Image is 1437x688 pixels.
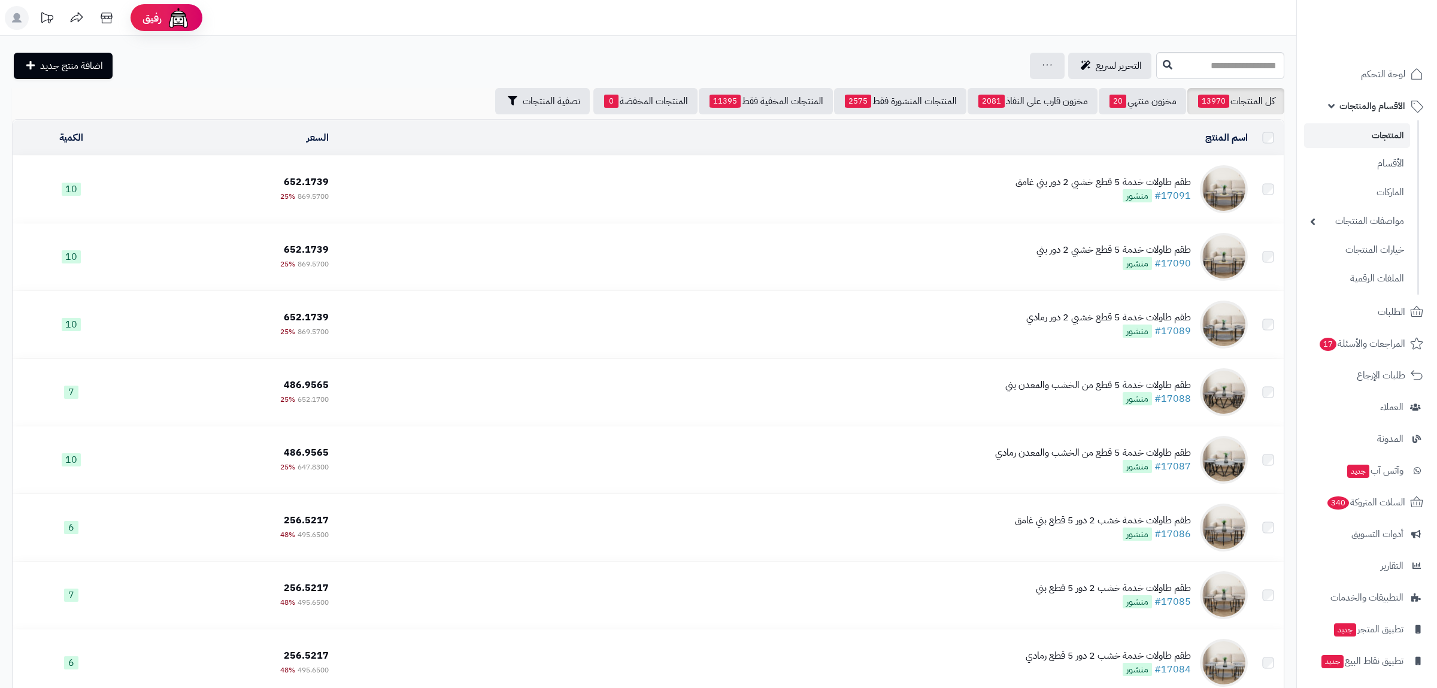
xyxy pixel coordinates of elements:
a: التحرير لسريع [1068,53,1151,79]
span: 7 [64,589,78,602]
span: 7 [64,386,78,399]
div: طقم طاولات خدمة خشب 2 دور 5 قطع رمادي [1026,649,1191,663]
span: 256.5217 [284,648,329,663]
img: طقم طاولات خدمة 5 قطع من الخشب والمعدن بني [1200,368,1248,416]
span: 25% [280,259,295,269]
span: 48% [280,597,295,608]
div: طقم طاولات خدمة 5 قطع من الخشب والمعدن بني [1005,378,1191,392]
a: التطبيقات والخدمات [1304,583,1430,612]
div: طقم طاولات خدمة 5 قطع خشبي 2 دور رمادي [1026,311,1191,325]
a: العملاء [1304,393,1430,422]
span: 48% [280,529,295,540]
a: التقارير [1304,551,1430,580]
span: منشور [1123,392,1152,405]
span: وآتس آب [1346,462,1403,479]
span: 647.8300 [298,462,329,472]
span: 10 [62,250,81,263]
a: #17085 [1154,595,1191,609]
a: تحديثات المنصة [32,6,62,33]
button: تصفية المنتجات [495,88,590,114]
span: التطبيقات والخدمات [1330,589,1403,606]
a: #17086 [1154,527,1191,541]
span: 10 [62,453,81,466]
a: اسم المنتج [1205,131,1248,145]
span: منشور [1123,257,1152,270]
span: 869.5700 [298,326,329,337]
span: 869.5700 [298,259,329,269]
a: طلبات الإرجاع [1304,361,1430,390]
span: 486.9565 [284,445,329,460]
a: #17089 [1154,324,1191,338]
span: جديد [1321,655,1344,668]
span: 2081 [978,95,1005,108]
a: الكمية [59,131,83,145]
span: 48% [280,665,295,675]
span: 495.6500 [298,665,329,675]
span: رفيق [143,11,162,25]
span: 25% [280,394,295,405]
a: المنتجات [1304,123,1410,148]
span: جديد [1347,465,1369,478]
a: خيارات المنتجات [1304,237,1410,263]
a: المنتجات المخفضة0 [593,88,698,114]
a: المنتجات المخفية فقط11395 [699,88,833,114]
img: طقم طاولات خدمة 5 قطع خشبي 2 دور بني [1200,233,1248,281]
span: طلبات الإرجاع [1357,367,1405,384]
span: 2575 [845,95,871,108]
a: أدوات التسويق [1304,520,1430,548]
a: مخزون منتهي20 [1099,88,1186,114]
span: 25% [280,191,295,202]
a: وآتس آبجديد [1304,456,1430,485]
span: 10 [62,183,81,196]
a: #17091 [1154,189,1191,203]
a: الملفات الرقمية [1304,266,1410,292]
a: لوحة التحكم [1304,60,1430,89]
a: #17084 [1154,662,1191,677]
span: 652.1739 [284,175,329,189]
img: طقم طاولات خدمة خشب 2 دور 5 قطع رمادي [1200,639,1248,687]
img: طقم طاولات خدمة خشب 2 دور 5 قطع بني [1200,571,1248,619]
img: طقم طاولات خدمة 5 قطع خشبي 2 دور بني غامق [1200,165,1248,213]
a: السعر [307,131,329,145]
span: جديد [1334,623,1356,637]
span: 20 [1109,95,1126,108]
a: #17090 [1154,256,1191,271]
a: تطبيق المتجرجديد [1304,615,1430,644]
a: مواصفات المنتجات [1304,208,1410,234]
div: طقم طاولات خدمة 5 قطع من الخشب والمعدن رمادي [995,446,1191,460]
span: منشور [1123,460,1152,473]
a: تطبيق نقاط البيعجديد [1304,647,1430,675]
span: منشور [1123,325,1152,338]
span: 25% [280,326,295,337]
a: مخزون قارب على النفاذ2081 [968,88,1098,114]
span: تطبيق المتجر [1333,621,1403,638]
span: 652.1700 [298,394,329,405]
img: طقم طاولات خدمة خشب 2 دور 5 قطع بني غامق [1200,504,1248,551]
span: 13970 [1198,95,1229,108]
span: 869.5700 [298,191,329,202]
span: 11395 [710,95,741,108]
span: المراجعات والأسئلة [1318,335,1405,352]
span: 495.6500 [298,529,329,540]
div: طقم طاولات خدمة خشب 2 دور 5 قطع بني [1036,581,1191,595]
a: الطلبات [1304,298,1430,326]
span: أدوات التسويق [1351,526,1403,542]
img: طقم طاولات خدمة 5 قطع خشبي 2 دور رمادي [1200,301,1248,348]
span: 486.9565 [284,378,329,392]
span: العملاء [1380,399,1403,416]
span: 10 [62,318,81,331]
div: طقم طاولات خدمة خشب 2 دور 5 قطع بني غامق [1015,514,1191,528]
span: التحرير لسريع [1096,59,1142,73]
span: المدونة [1377,431,1403,447]
a: #17088 [1154,392,1191,406]
a: المنتجات المنشورة فقط2575 [834,88,966,114]
span: منشور [1123,595,1152,608]
span: التقارير [1381,557,1403,574]
span: 256.5217 [284,513,329,528]
span: لوحة التحكم [1361,66,1405,83]
a: الماركات [1304,180,1410,205]
span: تطبيق نقاط البيع [1320,653,1403,669]
span: الطلبات [1378,304,1405,320]
span: السلات المتروكة [1326,494,1405,511]
img: ai-face.png [166,6,190,30]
